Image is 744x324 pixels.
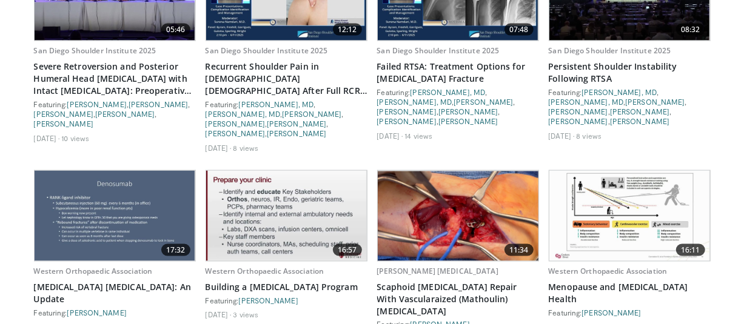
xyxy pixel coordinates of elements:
a: [PERSON_NAME] [438,117,498,125]
a: Western Orthopaedic Association [34,266,153,276]
li: [DATE] [206,143,232,153]
span: 17:32 [161,244,190,256]
div: Featuring: [206,296,367,305]
a: [PERSON_NAME] [129,100,188,108]
li: 3 views [233,310,258,320]
a: [PERSON_NAME] [610,107,669,116]
a: [MEDICAL_DATA] [MEDICAL_DATA]: An Update [34,281,196,305]
a: [PERSON_NAME] [549,107,608,116]
a: [PERSON_NAME], MD [411,88,486,96]
a: [PERSON_NAME] [206,129,265,137]
a: [PERSON_NAME], MD [206,110,281,118]
a: [PERSON_NAME] [282,110,341,118]
span: 08:32 [676,24,705,36]
a: San Diego Shoulder Institute 2025 [549,45,671,56]
a: Persistent Shoulder Instability Following RTSA [549,61,711,85]
a: [PERSON_NAME] [95,110,155,118]
span: 12:12 [333,24,362,36]
li: [DATE] [549,131,575,141]
a: [PERSON_NAME] [582,308,642,317]
a: [PERSON_NAME] [267,119,326,128]
a: [PERSON_NAME] [67,308,127,317]
a: 16:57 [206,171,367,261]
a: San Diego Shoulder Institute 2025 [34,45,156,56]
li: 14 views [404,131,432,141]
a: [PERSON_NAME] [267,129,326,137]
a: 11:34 [378,171,538,261]
a: [PERSON_NAME] [34,119,93,128]
a: [PERSON_NAME] [377,107,437,116]
li: [DATE] [377,131,403,141]
a: [PERSON_NAME] [MEDICAL_DATA] [377,266,498,276]
a: Building a [MEDICAL_DATA] Program [206,281,367,293]
li: [DATE] [34,133,60,143]
div: Featuring: , , , , , , [549,87,711,126]
div: Featuring: [34,308,196,317]
a: [PERSON_NAME], MD [377,98,452,106]
img: 03c9ca87-b93a-4ff1-9745-16bc53bdccc2.png.620x360_q85_upscale.png [378,171,538,261]
span: 07:48 [504,24,534,36]
div: Featuring: [549,308,711,317]
a: [PERSON_NAME] [67,100,127,108]
img: 0c0646b5-b3fb-46fa-b2c5-b0b7a2f73cfb.620x360_q85_upscale.jpg [206,171,367,261]
div: Featuring: , , , , , , [206,99,367,138]
a: San Diego Shoulder Institute 2025 [206,45,328,56]
li: [DATE] [206,310,232,320]
a: [PERSON_NAME] [206,119,265,128]
li: 8 views [576,131,602,141]
span: 11:34 [504,244,534,256]
a: [PERSON_NAME] [549,117,608,125]
a: [PERSON_NAME], MD [549,98,624,106]
a: [PERSON_NAME], MD [582,88,657,96]
span: 16:11 [676,244,705,256]
a: Recurrent Shoulder Pain in [DEMOGRAPHIC_DATA] [DEMOGRAPHIC_DATA] After Full RCR: Assessing Potent... [206,61,367,97]
a: Menopause and [MEDICAL_DATA] Health [549,281,711,305]
span: 16:57 [333,244,362,256]
a: Scaphoid [MEDICAL_DATA] Repair With Vascularaized (Mathoulin) [MEDICAL_DATA] [377,281,539,317]
a: [PERSON_NAME] [34,110,93,118]
img: 6292abac-26da-42d8-beae-32fe98254ea7.620x360_q85_upscale.jpg [549,171,710,261]
div: Featuring: , , , , [34,99,196,128]
a: 17:32 [35,171,195,261]
a: Failed RTSA: Treatment Options for [MEDICAL_DATA] Fracture [377,61,539,85]
li: 8 views [233,143,258,153]
span: 05:46 [161,24,190,36]
a: 16:11 [549,171,710,261]
div: Featuring: , , , , , , [377,87,539,126]
a: [PERSON_NAME] [625,98,685,106]
a: [PERSON_NAME] [610,117,669,125]
a: Western Orthopaedic Association [206,266,324,276]
a: [PERSON_NAME], MD [239,100,314,108]
a: [PERSON_NAME] [454,98,513,106]
a: Western Orthopaedic Association [549,266,668,276]
a: [PERSON_NAME] [438,107,498,116]
li: 10 views [61,133,89,143]
a: Severe Retroversion and Posterior Humeral Head [MEDICAL_DATA] with Intact [MEDICAL_DATA]: Preoper... [34,61,196,97]
a: San Diego Shoulder Institute 2025 [377,45,500,56]
img: 2501f7b4-66a4-417f-8e88-d267df18309c.620x360_q85_upscale.jpg [35,171,195,261]
a: [PERSON_NAME] [377,117,437,125]
a: [PERSON_NAME] [239,296,298,305]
